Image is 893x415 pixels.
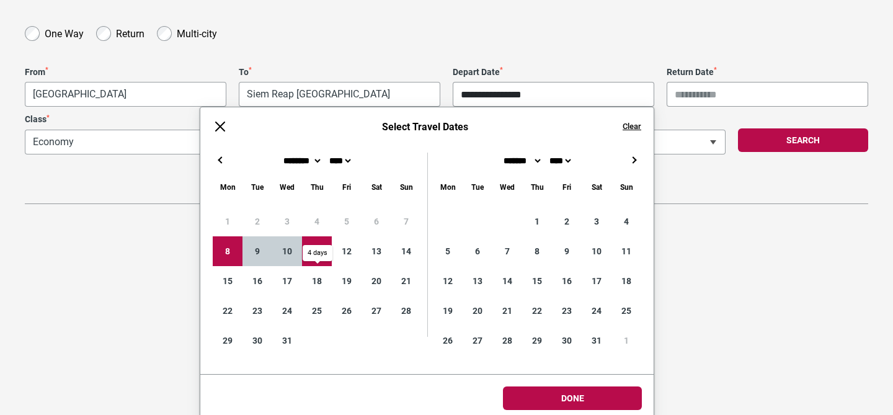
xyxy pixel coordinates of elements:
div: 8 [522,236,552,266]
div: 29 [522,326,552,355]
div: 28 [492,326,522,355]
button: Done [503,386,642,410]
div: 7 [492,236,522,266]
div: 9 [552,236,582,266]
div: 24 [582,296,611,326]
div: 1 [522,207,552,236]
div: 17 [272,266,302,296]
div: 10 [272,236,302,266]
div: 29 [213,326,242,355]
div: Friday [332,180,362,194]
div: 19 [433,296,463,326]
span: Phnom Penh, Cambodia [25,82,226,107]
div: 31 [272,326,302,355]
span: Economy [25,130,368,154]
div: Wednesday [272,180,302,194]
div: Tuesday [242,180,272,194]
div: 30 [552,326,582,355]
div: 24 [272,296,302,326]
div: 23 [242,296,272,326]
div: 20 [463,296,492,326]
div: 20 [362,266,391,296]
div: 16 [552,266,582,296]
label: From [25,67,226,78]
div: 3 [582,207,611,236]
span: Phnom Penh, Cambodia [25,83,226,106]
div: Thursday [302,180,332,194]
div: 13 [463,266,492,296]
div: 17 [582,266,611,296]
label: Return [116,25,144,40]
div: 30 [242,326,272,355]
div: 2 [552,207,582,236]
div: Thursday [522,180,552,194]
label: To [239,67,440,78]
button: ← [213,153,228,167]
div: 5 [433,236,463,266]
div: Monday [433,180,463,194]
div: 13 [362,236,391,266]
label: One Way [45,25,84,40]
div: 14 [391,236,421,266]
div: 9 [242,236,272,266]
label: Depart Date [453,67,654,78]
div: 18 [611,266,641,296]
div: 19 [332,266,362,296]
div: 6 [463,236,492,266]
span: Siem Reap, Cambodia [239,83,440,106]
div: 14 [492,266,522,296]
div: 31 [582,326,611,355]
div: 22 [522,296,552,326]
div: 15 [522,266,552,296]
div: 11 [611,236,641,266]
div: 27 [463,326,492,355]
span: Siem Reap, Cambodia [239,82,440,107]
div: 26 [332,296,362,326]
button: Search [738,128,868,152]
div: 18 [302,266,332,296]
div: Saturday [362,180,391,194]
button: → [626,153,641,167]
div: Saturday [582,180,611,194]
div: 16 [242,266,272,296]
div: 10 [582,236,611,266]
label: Class [25,114,369,125]
div: 23 [552,296,582,326]
div: Monday [213,180,242,194]
div: Tuesday [463,180,492,194]
div: Friday [552,180,582,194]
div: 11 [302,236,332,266]
div: 12 [433,266,463,296]
div: Sunday [391,180,421,194]
div: 4 [611,207,641,236]
div: 22 [213,296,242,326]
div: 21 [492,296,522,326]
div: 15 [213,266,242,296]
div: 1 [611,326,641,355]
label: Multi-city [177,25,217,40]
div: 12 [332,236,362,266]
label: Return Date [667,67,868,78]
div: 25 [302,296,332,326]
div: Sunday [611,180,641,194]
div: 21 [391,266,421,296]
button: Clear [623,121,641,132]
h6: Select Travel Dates [240,121,610,133]
div: 26 [433,326,463,355]
span: Economy [25,130,369,154]
div: 25 [611,296,641,326]
div: Wednesday [492,180,522,194]
div: 28 [391,296,421,326]
div: 8 [213,236,242,266]
div: 27 [362,296,391,326]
